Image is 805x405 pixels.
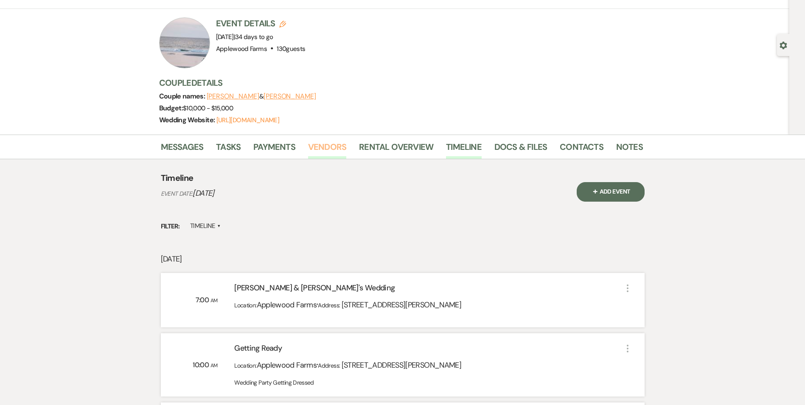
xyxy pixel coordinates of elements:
button: [PERSON_NAME] [207,93,259,100]
span: Applewood Farms [216,45,267,53]
div: [PERSON_NAME] & [PERSON_NAME]'s Wedding [234,282,622,297]
span: · [317,298,318,310]
span: Location: [234,362,256,369]
span: 10:00 [193,360,210,369]
span: ▲ [217,223,221,230]
button: Plus SignAdd Event [577,182,645,202]
a: Tasks [216,140,241,159]
span: 7:00 [196,295,210,304]
p: [DATE] [161,253,645,265]
a: [URL][DOMAIN_NAME] [216,116,279,124]
span: $10,000 - $15,000 [183,104,233,112]
a: Docs & Files [494,140,547,159]
span: Address: [318,362,341,369]
h4: Timeline [161,172,194,184]
h3: Event Details [216,17,306,29]
span: Filter: [161,222,180,231]
span: · [317,358,318,371]
a: Vendors [308,140,346,159]
span: 130 guests [277,45,305,53]
span: Wedding Website: [159,115,216,124]
div: Getting Ready [234,343,622,357]
span: Location: [234,301,256,309]
span: Address: [318,301,341,309]
div: Wedding Party Getting Dressed [234,378,622,387]
span: & [207,92,316,101]
span: Applewood Farms [257,360,317,370]
span: Budget: [159,104,183,112]
a: Notes [616,140,643,159]
span: Plus Sign [591,187,600,195]
label: Timeline [190,220,221,232]
span: [STREET_ADDRESS][PERSON_NAME] [342,360,461,370]
span: 34 days to go [235,33,273,41]
span: Applewood Farms [257,300,317,310]
span: [DATE] [216,33,273,41]
span: AM [210,362,218,369]
span: [STREET_ADDRESS][PERSON_NAME] [342,300,461,310]
span: | [234,33,273,41]
a: Rental Overview [359,140,433,159]
h3: Couple Details [159,77,634,89]
a: Contacts [560,140,603,159]
span: Couple names: [159,92,207,101]
span: [DATE] [193,188,214,198]
span: Event Date: [161,190,193,197]
button: [PERSON_NAME] [264,93,316,100]
a: Messages [161,140,204,159]
a: Payments [253,140,295,159]
span: AM [210,297,218,304]
button: Open lead details [780,41,787,49]
a: Timeline [446,140,482,159]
